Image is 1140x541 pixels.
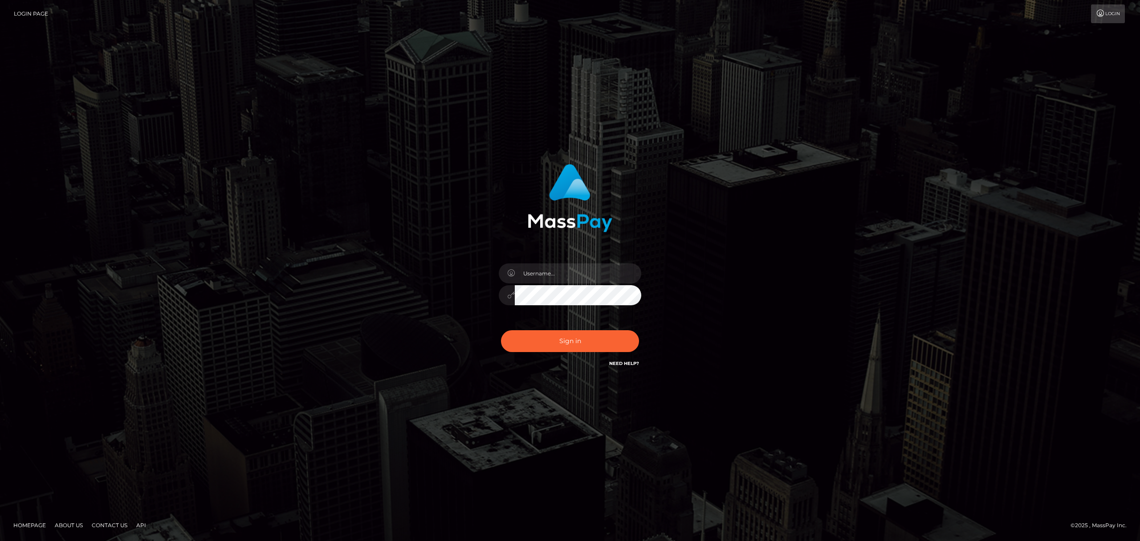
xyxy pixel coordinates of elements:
[528,164,612,232] img: MassPay Login
[10,518,49,532] a: Homepage
[609,361,639,366] a: Need Help?
[1071,521,1133,530] div: © 2025 , MassPay Inc.
[515,263,641,283] input: Username...
[501,330,639,352] button: Sign in
[51,518,86,532] a: About Us
[14,4,48,23] a: Login Page
[1091,4,1125,23] a: Login
[88,518,131,532] a: Contact Us
[133,518,150,532] a: API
